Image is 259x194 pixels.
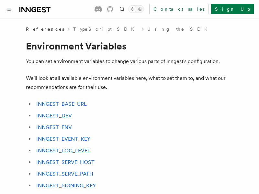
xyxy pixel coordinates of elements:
a: INNGEST_EVENT_KEY [36,136,90,142]
a: INNGEST_SERVE_HOST [36,159,95,165]
a: Contact sales [149,4,208,14]
a: Sign Up [211,4,254,14]
a: INNGEST_ENV [36,124,72,130]
span: References [26,26,64,32]
button: Find something... [118,5,126,13]
p: You can set environment variables to change various parts of Inngest's configuration. [26,57,233,66]
h1: Environment Variables [26,40,233,52]
a: TypeScript SDK [73,26,138,32]
a: INNGEST_DEV [36,113,72,119]
button: Toggle dark mode [129,5,144,13]
a: INNGEST_SERVE_PATH [36,171,93,177]
button: Toggle navigation [5,5,13,13]
a: INNGEST_LOG_LEVEL [36,147,90,154]
a: INNGEST_SIGNING_KEY [36,182,96,189]
a: Using the SDK [147,26,211,32]
a: INNGEST_BASE_URL [36,101,87,107]
p: We'll look at all available environment variables here, what to set them to, and what our recomme... [26,74,233,92]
